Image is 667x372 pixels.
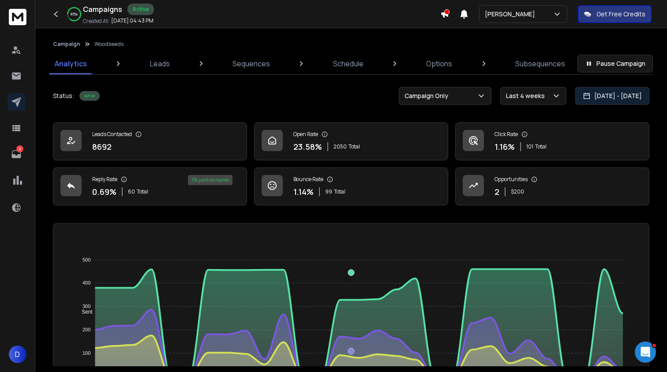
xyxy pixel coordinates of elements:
[82,257,90,262] tspan: 500
[55,58,87,69] p: Analytics
[9,345,26,363] button: D
[92,140,112,153] p: 8692
[49,53,92,74] a: Analytics
[232,58,270,69] p: Sequences
[83,18,109,25] p: Created At:
[526,143,533,150] span: 101
[82,350,90,356] tspan: 100
[53,167,247,205] a: Reply Rate0.69%60Total3% positive replies
[635,342,656,363] iframe: Intercom live chat
[328,53,369,74] a: Schedule
[515,58,565,69] p: Subsequences
[92,131,132,138] p: Leads Contacted
[82,281,90,286] tspan: 400
[495,176,528,183] p: Opportunities
[111,17,154,24] p: [DATE] 04:43 PM
[455,167,649,205] a: Opportunities2$200
[128,188,135,195] span: 60
[333,143,347,150] span: 2050
[578,5,652,23] button: Get Free Credits
[426,58,452,69] p: Options
[405,91,452,100] p: Campaign Only
[16,145,23,152] p: 2
[577,55,653,72] button: Pause Campaign
[53,41,80,48] button: Campaign
[293,176,323,183] p: Bounce Rate
[188,175,232,185] div: 3 % positive replies
[127,4,154,15] div: Active
[75,309,93,315] span: Sent
[575,87,649,105] button: [DATE] - [DATE]
[94,41,124,48] p: Woodseeds
[348,143,360,150] span: Total
[79,91,100,101] div: Active
[227,53,275,74] a: Sequences
[53,122,247,160] a: Leads Contacted8692
[150,58,170,69] p: Leads
[7,145,25,163] a: 2
[145,53,175,74] a: Leads
[511,188,524,195] p: $ 200
[506,91,548,100] p: Last 4 weeks
[535,143,547,150] span: Total
[293,140,322,153] p: 23.58 %
[82,327,90,332] tspan: 200
[325,188,332,195] span: 99
[53,91,74,100] p: Status:
[254,122,448,160] a: Open Rate23.58%2050Total
[596,10,645,19] p: Get Free Credits
[71,11,78,17] p: 85 %
[137,188,148,195] span: Total
[293,131,318,138] p: Open Rate
[510,53,570,74] a: Subsequences
[82,304,90,309] tspan: 300
[495,186,499,198] p: 2
[455,122,649,160] a: Click Rate1.16%101Total
[92,186,116,198] p: 0.69 %
[334,188,345,195] span: Total
[333,58,363,69] p: Schedule
[495,131,518,138] p: Click Rate
[421,53,457,74] a: Options
[293,186,314,198] p: 1.14 %
[485,10,539,19] p: [PERSON_NAME]
[83,4,122,15] h1: Campaigns
[495,140,515,153] p: 1.16 %
[92,176,117,183] p: Reply Rate
[254,167,448,205] a: Bounce Rate1.14%99Total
